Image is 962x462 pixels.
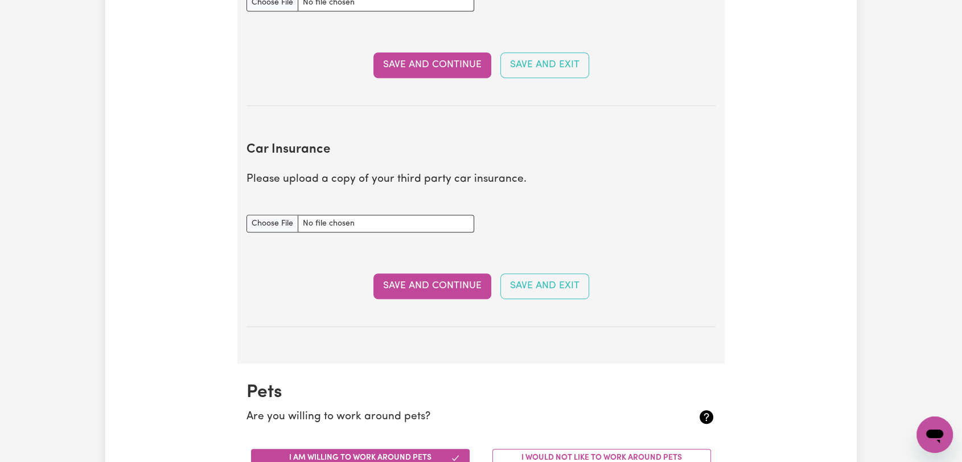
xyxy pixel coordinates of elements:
[246,142,716,158] h2: Car Insurance
[916,416,953,453] iframe: Button to launch messaging window
[500,52,589,77] button: Save and Exit
[373,273,491,299] button: Save and Continue
[246,382,716,403] h2: Pets
[246,409,638,426] p: Are you willing to work around pets?
[373,52,491,77] button: Save and Continue
[500,273,589,299] button: Save and Exit
[246,171,716,188] p: Please upload a copy of your third party car insurance.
